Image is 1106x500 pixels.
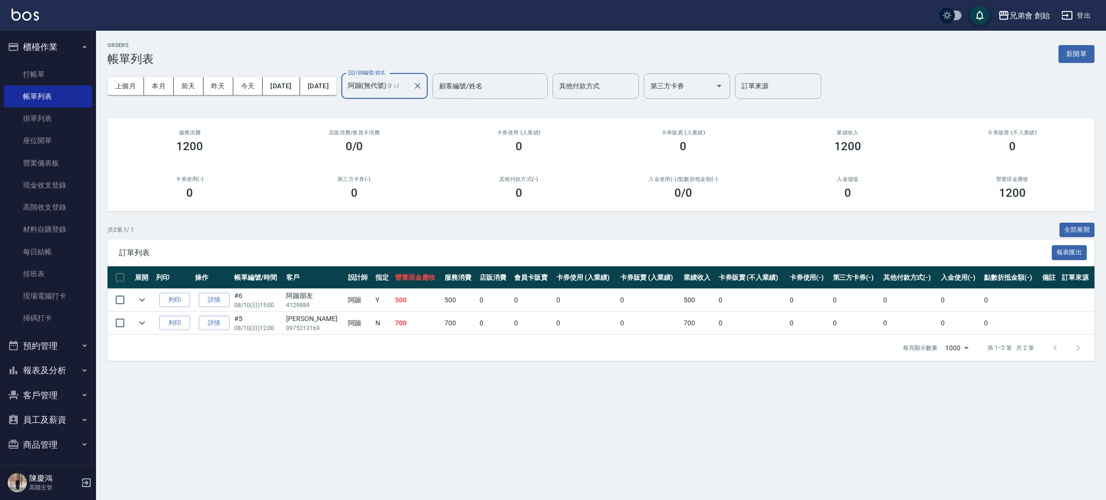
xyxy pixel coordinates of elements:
[448,176,589,182] h2: 其他付款方式(-)
[1058,7,1094,24] button: 登出
[286,301,343,310] p: 4129889
[284,266,345,289] th: 客戶
[286,291,343,301] div: 阿蹦朋友
[393,289,442,311] td: 500
[442,266,477,289] th: 服務消費
[477,312,512,334] td: 0
[554,312,618,334] td: 0
[186,186,193,200] h3: 0
[346,289,373,311] td: 阿蹦
[351,186,358,200] h3: 0
[982,289,1040,311] td: 0
[234,324,282,333] p: 08/10 (日) 12:00
[4,432,92,457] button: 商品管理
[554,289,618,311] td: 0
[300,77,337,95] button: [DATE]
[1058,49,1094,58] a: 新開單
[681,312,716,334] td: 700
[204,77,233,95] button: 昨天
[119,248,1052,258] span: 訂單列表
[4,35,92,60] button: 櫃檯作業
[284,130,425,136] h2: 店販消費 /會員卡消費
[613,176,754,182] h2: 入金使用(-) /點數折抵金額(-)
[199,293,229,308] a: 詳情
[881,312,939,334] td: 0
[174,77,204,95] button: 前天
[442,289,477,311] td: 500
[787,312,830,334] td: 0
[881,266,939,289] th: 其他付款方式(-)
[4,85,92,107] a: 帳單列表
[232,312,284,334] td: #5
[938,266,982,289] th: 入金使用(-)
[1009,140,1016,153] h3: 0
[233,77,263,95] button: 今天
[834,140,861,153] h3: 1200
[711,78,727,94] button: Open
[516,140,522,153] h3: 0
[777,176,919,182] h2: 入金儲值
[192,266,231,289] th: 操作
[144,77,174,95] button: 本月
[12,9,39,21] img: Logo
[618,289,682,311] td: 0
[680,140,686,153] h3: 0
[4,263,92,285] a: 排班表
[448,130,589,136] h2: 卡券使用 (入業績)
[4,358,92,383] button: 報表及分析
[512,289,554,311] td: 0
[108,42,154,48] h2: ORDERS
[4,196,92,218] a: 高階收支登錄
[234,301,282,310] p: 08/10 (日) 15:00
[1040,266,1060,289] th: 備註
[787,266,830,289] th: 卡券使用(-)
[987,344,1034,352] p: 第 1–2 筆 共 2 筆
[4,307,92,329] a: 掃碼打卡
[232,266,284,289] th: 帳單編號/時間
[681,266,716,289] th: 業績收入
[999,186,1026,200] h3: 1200
[284,176,425,182] h2: 第三方卡券(-)
[982,266,1040,289] th: 點數折抵金額(-)
[1052,245,1087,260] button: 報表匯出
[4,457,92,482] button: 行銷工具
[135,293,149,307] button: expand row
[348,69,385,76] label: 設計師編號/姓名
[411,79,424,93] button: Clear
[286,314,343,324] div: [PERSON_NAME]
[346,140,363,153] h3: 0/0
[286,324,343,333] p: 0975213169
[4,107,92,130] a: 掛單列表
[777,130,919,136] h2: 業績收入
[346,266,373,289] th: 設計師
[1059,223,1095,238] button: 全部展開
[442,312,477,334] td: 700
[4,63,92,85] a: 打帳單
[674,186,692,200] h3: 0 /0
[199,316,229,331] a: 詳情
[373,266,393,289] th: 指定
[970,6,989,25] button: save
[176,140,203,153] h3: 1200
[132,266,154,289] th: 展開
[982,312,1040,334] td: 0
[1010,10,1050,22] div: 兄弟會 創始
[787,289,830,311] td: 0
[881,289,939,311] td: 0
[4,218,92,240] a: 材料自購登錄
[4,333,92,358] button: 預約管理
[512,266,554,289] th: 會員卡販賣
[4,130,92,152] a: 座位開單
[373,312,393,334] td: N
[903,344,938,352] p: 每頁顯示數量
[4,285,92,307] a: 現場電腦打卡
[4,152,92,174] a: 營業儀表板
[108,77,144,95] button: 上個月
[516,186,522,200] h3: 0
[119,130,261,136] h3: 服務消費
[830,312,881,334] td: 0
[108,52,154,66] h3: 帳單列表
[716,266,787,289] th: 卡券販賣 (不入業績)
[4,241,92,263] a: 每日結帳
[108,226,134,234] p: 共 2 筆, 1 / 1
